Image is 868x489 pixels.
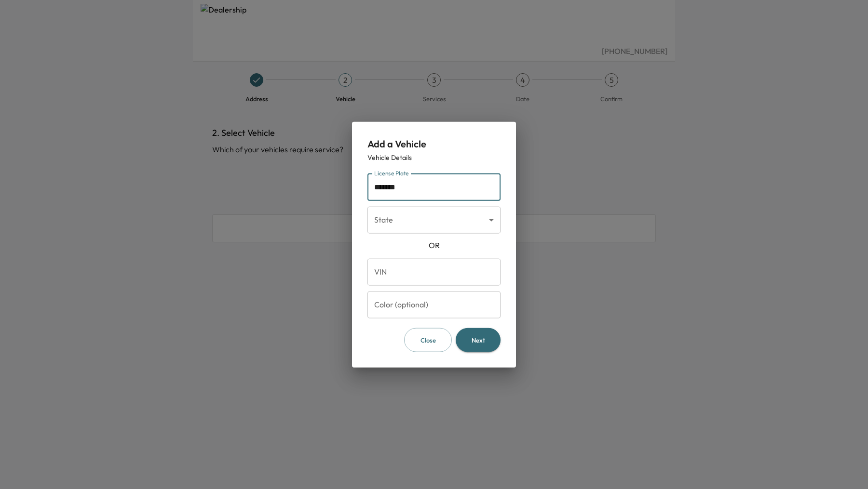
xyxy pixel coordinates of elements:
button: Close [404,328,452,352]
button: Next [456,328,501,352]
label: License Plate [374,169,409,177]
div: Vehicle Details [367,152,501,162]
div: Add a Vehicle [367,137,501,150]
div: OR [367,239,501,251]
